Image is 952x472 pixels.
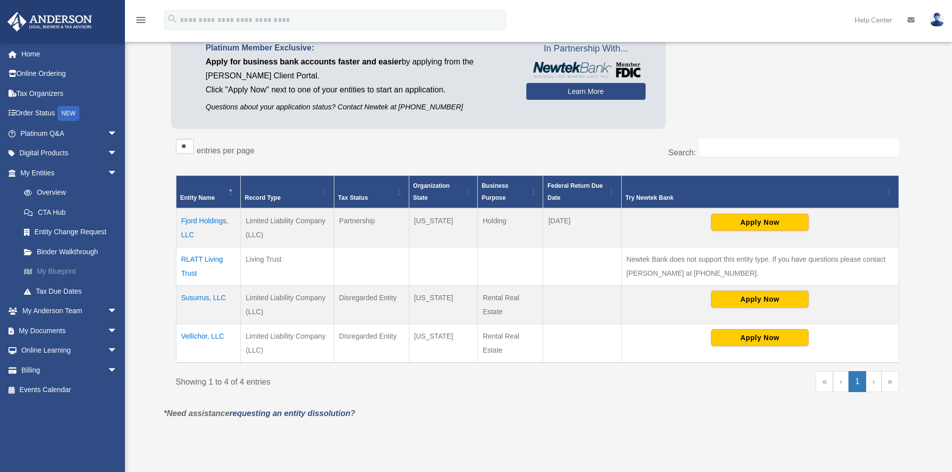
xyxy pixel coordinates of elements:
[334,176,409,209] th: Tax Status: Activate to sort
[413,182,450,201] span: Organization State
[543,176,621,209] th: Federal Return Due Date: Activate to sort
[176,247,240,286] td: RLATT Living Trust
[180,194,215,201] span: Entity Name
[245,194,281,201] span: Record Type
[57,106,79,121] div: NEW
[409,176,477,209] th: Organization State: Activate to sort
[626,192,884,204] div: Try Newtek Bank
[107,143,127,164] span: arrow_drop_down
[206,55,511,83] p: by applying from the [PERSON_NAME] Client Portal.
[107,163,127,183] span: arrow_drop_down
[7,143,132,163] a: Digital Productsarrow_drop_down
[206,57,402,66] span: Apply for business bank accounts faster and easier
[477,176,543,209] th: Business Purpose: Activate to sort
[14,183,127,203] a: Overview
[7,380,132,400] a: Events Calendar
[711,291,809,308] button: Apply Now
[197,146,255,155] label: entries per page
[14,202,132,222] a: CTA Hub
[477,324,543,363] td: Rental Real Estate
[167,13,178,24] i: search
[240,208,334,247] td: Limited Liability Company (LLC)
[526,41,646,57] span: In Partnership With...
[206,101,511,113] p: Questions about your application status? Contact Newtek at [PHONE_NUMBER]
[833,371,849,392] a: Previous
[7,83,132,103] a: Tax Organizers
[240,247,334,286] td: Living Trust
[176,324,240,363] td: Vellichor, LLC
[849,371,866,392] a: 1
[668,148,696,157] label: Search:
[7,123,132,143] a: Platinum Q&Aarrow_drop_down
[477,286,543,324] td: Rental Real Estate
[135,17,147,26] a: menu
[334,286,409,324] td: Disregarded Entity
[7,301,132,321] a: My Anderson Teamarrow_drop_down
[206,41,511,55] p: Platinum Member Exclusive:
[107,321,127,341] span: arrow_drop_down
[621,176,899,209] th: Try Newtek Bank : Activate to sort
[338,194,368,201] span: Tax Status
[4,12,95,31] img: Anderson Advisors Platinum Portal
[7,64,132,84] a: Online Ordering
[866,371,882,392] a: Next
[107,123,127,144] span: arrow_drop_down
[176,286,240,324] td: Susurrus, LLC
[107,341,127,361] span: arrow_drop_down
[482,182,508,201] span: Business Purpose
[816,371,833,392] a: First
[7,341,132,361] a: Online Learningarrow_drop_down
[409,286,477,324] td: [US_STATE]
[14,242,132,262] a: Binder Walkthrough
[409,208,477,247] td: [US_STATE]
[547,182,603,201] span: Federal Return Due Date
[543,208,621,247] td: [DATE]
[14,262,132,282] a: My Blueprint
[164,409,355,418] em: *Need assistance ?
[930,12,945,27] img: User Pic
[229,409,350,418] a: requesting an entity dissolution
[240,286,334,324] td: Limited Liability Company (LLC)
[711,214,809,231] button: Apply Now
[334,208,409,247] td: Partnership
[621,247,899,286] td: Newtek Bank does not support this entity type. If you have questions please contact [PERSON_NAME]...
[14,222,132,242] a: Entity Change Request
[334,324,409,363] td: Disregarded Entity
[882,371,899,392] a: Last
[176,208,240,247] td: Fjord Holdings, LLC
[7,44,132,64] a: Home
[477,208,543,247] td: Holding
[135,14,147,26] i: menu
[240,324,334,363] td: Limited Liability Company (LLC)
[107,360,127,381] span: arrow_drop_down
[206,83,511,97] p: Click "Apply Now" next to one of your entities to start an application.
[7,360,132,380] a: Billingarrow_drop_down
[7,321,132,341] a: My Documentsarrow_drop_down
[107,301,127,322] span: arrow_drop_down
[7,163,132,183] a: My Entitiesarrow_drop_down
[176,176,240,209] th: Entity Name: Activate to invert sorting
[531,62,641,78] img: NewtekBankLogoSM.png
[240,176,334,209] th: Record Type: Activate to sort
[176,371,530,389] div: Showing 1 to 4 of 4 entries
[14,281,132,301] a: Tax Due Dates
[7,103,132,124] a: Order StatusNEW
[409,324,477,363] td: [US_STATE]
[711,329,809,346] button: Apply Now
[526,83,646,100] a: Learn More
